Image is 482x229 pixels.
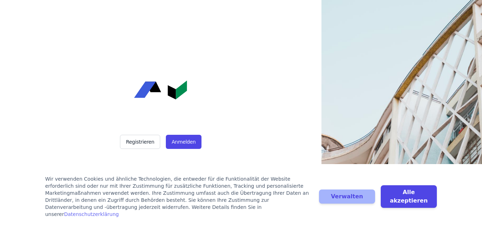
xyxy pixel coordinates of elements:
[381,185,437,208] button: Alle akzeptieren
[134,80,187,100] img: Concular
[166,135,201,149] button: Anmelden
[120,135,160,149] button: Registrieren
[64,211,119,217] a: Datenschutzerklärung
[45,175,311,218] div: Wir verwenden Cookies und ähnliche Technologien, die entweder für die Funktionalität der Website ...
[319,189,375,204] button: Verwalten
